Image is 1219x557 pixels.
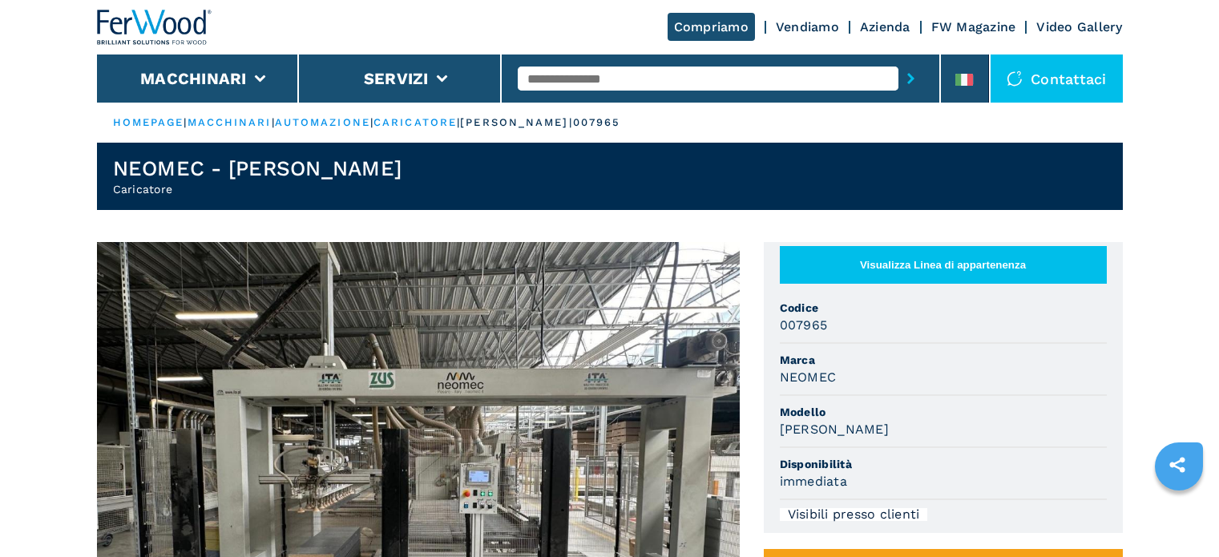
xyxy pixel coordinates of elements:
[370,116,373,128] span: |
[188,116,272,128] a: macchinari
[931,19,1016,34] a: FW Magazine
[991,54,1123,103] div: Contattaci
[780,316,828,334] h3: 007965
[373,116,457,128] a: caricatore
[275,116,370,128] a: automazione
[780,456,1107,472] span: Disponibilità
[97,10,212,45] img: Ferwood
[780,300,1107,316] span: Codice
[573,115,621,130] p: 007965
[460,115,572,130] p: [PERSON_NAME] |
[668,13,755,41] a: Compriamo
[780,404,1107,420] span: Modello
[780,246,1107,284] button: Visualizza Linea di appartenenza
[364,69,429,88] button: Servizi
[898,60,923,97] button: submit-button
[780,352,1107,368] span: Marca
[1036,19,1122,34] a: Video Gallery
[272,116,275,128] span: |
[780,508,928,521] div: Visibili presso clienti
[860,19,910,34] a: Azienda
[113,116,184,128] a: HOMEPAGE
[457,116,460,128] span: |
[113,181,402,197] h2: Caricatore
[1157,445,1197,485] a: sharethis
[776,19,839,34] a: Vendiamo
[140,69,247,88] button: Macchinari
[780,368,837,386] h3: NEOMEC
[780,472,847,490] h3: immediata
[184,116,187,128] span: |
[113,155,402,181] h1: NEOMEC - [PERSON_NAME]
[1007,71,1023,87] img: Contattaci
[780,420,889,438] h3: [PERSON_NAME]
